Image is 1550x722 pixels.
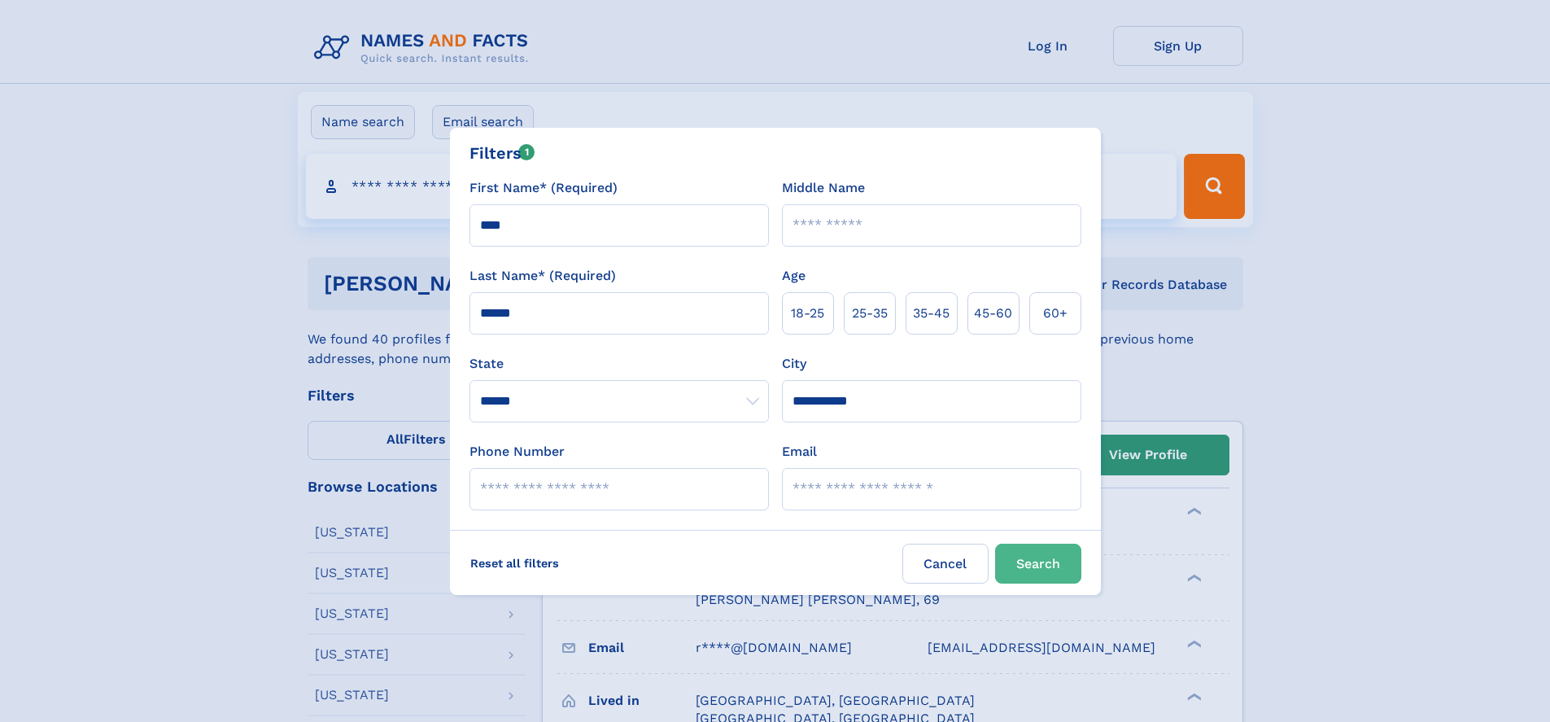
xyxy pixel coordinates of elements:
label: City [782,354,806,374]
div: Filters [469,141,535,165]
button: Search [995,544,1081,584]
span: 18‑25 [791,304,824,323]
label: Cancel [902,544,989,584]
span: 45‑60 [974,304,1012,323]
span: 60+ [1043,304,1068,323]
label: Age [782,266,806,286]
label: Reset all filters [460,544,570,583]
span: 25‑35 [852,304,888,323]
label: State [469,354,769,374]
span: 35‑45 [913,304,950,323]
label: First Name* (Required) [469,178,618,198]
label: Email [782,442,817,462]
label: Last Name* (Required) [469,266,616,286]
label: Phone Number [469,442,565,462]
label: Middle Name [782,178,865,198]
